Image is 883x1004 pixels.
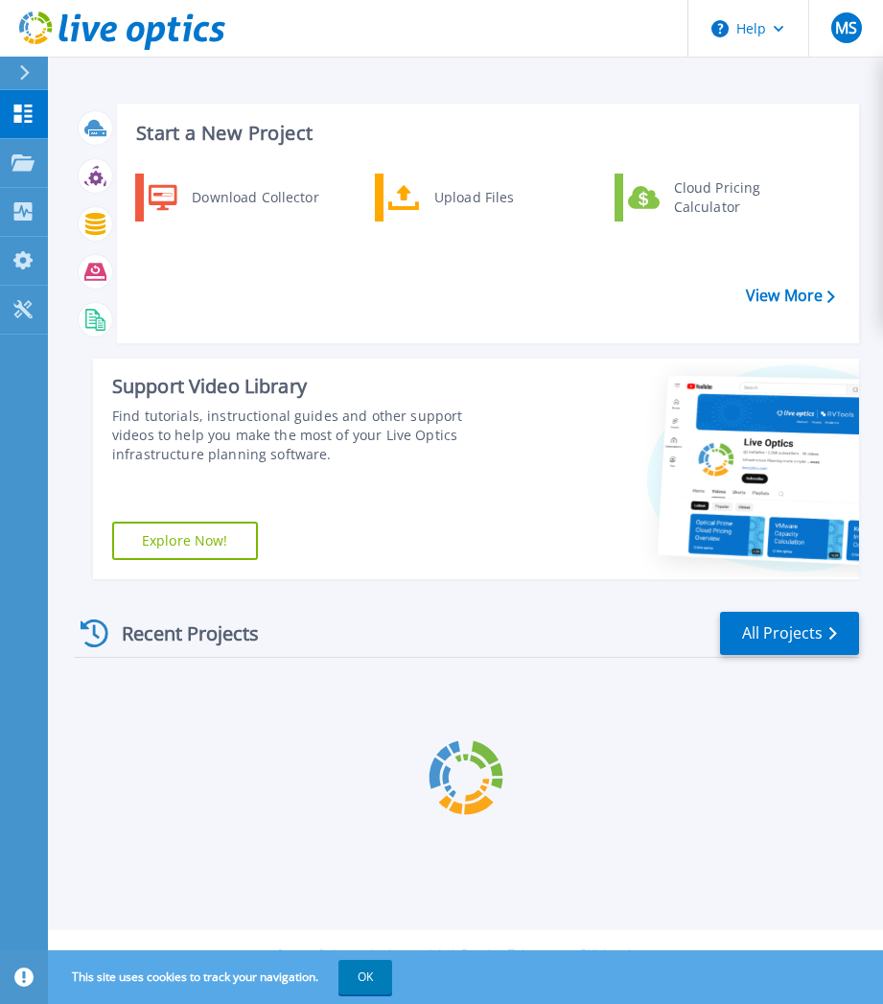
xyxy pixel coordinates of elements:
a: Cookies [367,946,409,963]
a: Explore Now! [112,522,258,560]
h3: Start a New Project [136,123,834,144]
a: Download Collector [135,174,332,222]
span: MS [835,20,857,35]
div: Cloud Pricing Calculator [664,178,806,217]
a: View More [746,287,835,305]
a: Privacy Policy [278,946,350,963]
div: Support Video Library [112,374,504,399]
div: Find tutorials, instructional guides and other support videos to help you make the most of your L... [112,407,504,464]
span: This site uses cookies to track your navigation. [53,960,392,994]
button: OK [338,960,392,994]
a: Cloud Pricing Calculator [615,174,811,222]
a: Support [626,946,668,963]
div: Download Collector [182,178,327,217]
div: Upload Files [425,178,567,217]
a: All Projects [720,612,859,655]
a: Ads & Email [427,946,491,963]
a: Telemetry [508,946,563,963]
div: Recent Projects [74,610,285,657]
a: EULA [580,946,609,963]
a: Upload Files [375,174,571,222]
